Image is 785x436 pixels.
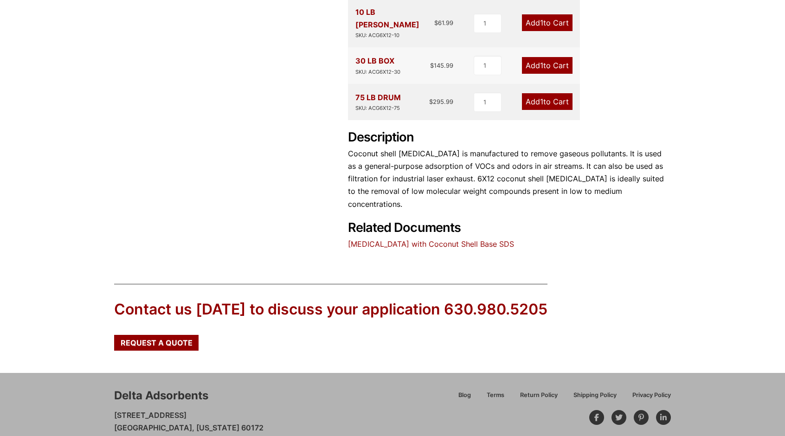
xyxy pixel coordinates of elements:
[114,335,199,351] a: Request a Quote
[566,390,624,406] a: Shipping Policy
[540,61,543,70] span: 1
[355,31,434,40] div: SKU: ACG6X12-10
[434,19,438,26] span: $
[348,239,514,249] a: [MEDICAL_DATA] with Coconut Shell Base SDS
[632,392,671,398] span: Privacy Policy
[121,339,193,346] span: Request a Quote
[434,19,453,26] bdi: 61.99
[355,6,434,40] div: 10 LB [PERSON_NAME]
[624,390,671,406] a: Privacy Policy
[355,68,400,77] div: SKU: ACG6X12-30
[479,390,512,406] a: Terms
[540,18,543,27] span: 1
[520,392,558,398] span: Return Policy
[114,299,547,320] div: Contact us [DATE] to discuss your application 630.980.5205
[512,390,566,406] a: Return Policy
[355,91,401,113] div: 75 LB DRUM
[487,392,504,398] span: Terms
[348,147,671,211] p: Coconut shell [MEDICAL_DATA] is manufactured to remove gaseous pollutants. It is used as a genera...
[114,388,208,404] div: Delta Adsorbents
[430,62,453,69] bdi: 145.99
[540,97,543,106] span: 1
[348,130,671,145] h2: Description
[522,93,573,110] a: Add1to Cart
[573,392,617,398] span: Shipping Policy
[430,62,434,69] span: $
[429,98,453,105] bdi: 295.99
[458,392,471,398] span: Blog
[522,57,573,74] a: Add1to Cart
[522,14,573,31] a: Add1to Cart
[355,104,401,113] div: SKU: ACG6X12-75
[429,98,433,105] span: $
[355,55,400,76] div: 30 LB BOX
[450,390,479,406] a: Blog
